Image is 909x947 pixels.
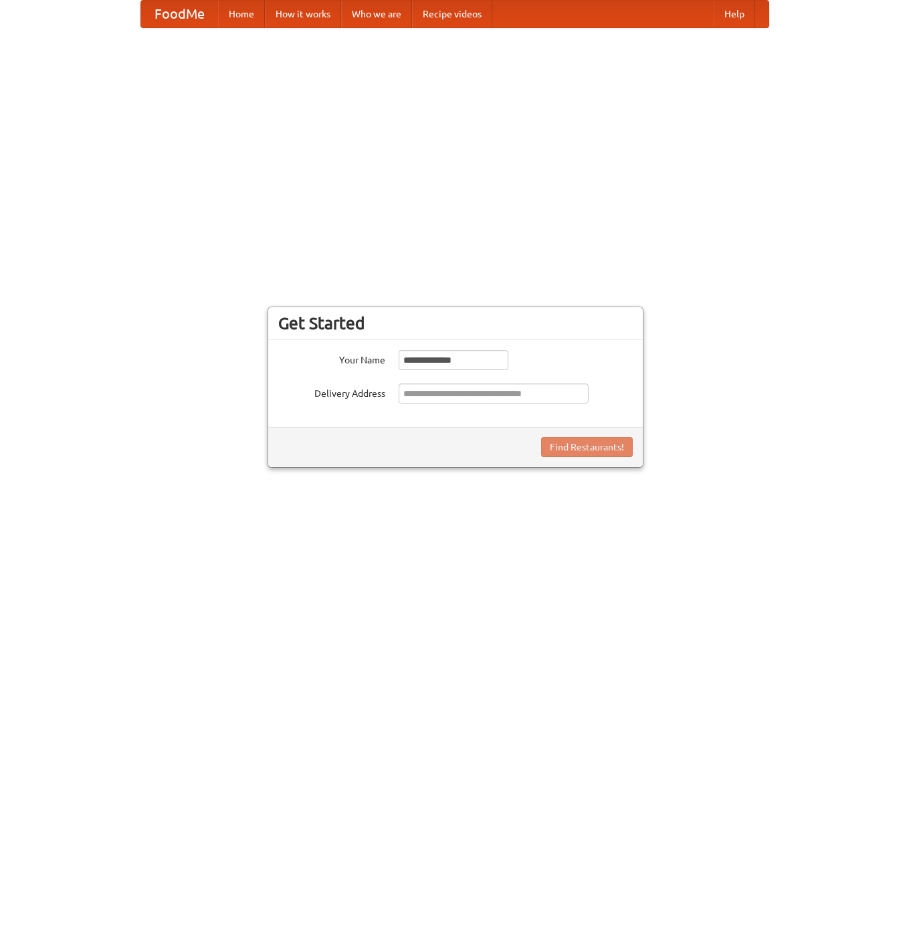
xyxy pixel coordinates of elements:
a: Recipe videos [412,1,492,27]
label: Your Name [278,350,385,367]
a: How it works [265,1,341,27]
h3: Get Started [278,313,633,333]
label: Delivery Address [278,383,385,400]
button: Find Restaurants! [541,437,633,457]
a: Who we are [341,1,412,27]
a: Home [218,1,265,27]
a: Help [714,1,755,27]
a: FoodMe [141,1,218,27]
